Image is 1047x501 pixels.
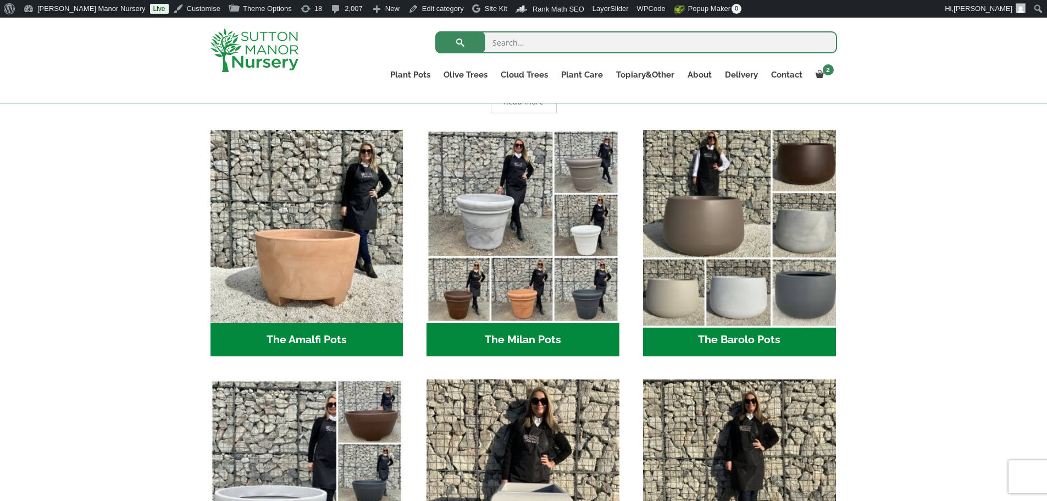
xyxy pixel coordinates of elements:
a: Cloud Trees [494,67,555,82]
img: The Barolo Pots [638,125,840,327]
h2: The Milan Pots [426,323,619,357]
img: logo [210,29,298,72]
span: Rank Math SEO [533,5,584,13]
h2: The Barolo Pots [643,323,836,357]
a: Olive Trees [437,67,494,82]
a: Live [150,4,169,14]
a: Visit product category The Barolo Pots [643,130,836,356]
a: Plant Care [555,67,610,82]
img: The Amalfi Pots [210,130,403,323]
span: 2 [823,64,834,75]
a: Contact [765,67,809,82]
a: 2 [809,67,837,82]
span: 0 [732,4,741,14]
a: About [681,67,718,82]
h2: The Amalfi Pots [210,323,403,357]
a: Topiary&Other [610,67,681,82]
input: Search... [435,31,837,53]
a: Plant Pots [384,67,437,82]
img: The Milan Pots [426,130,619,323]
a: Delivery [718,67,765,82]
span: [PERSON_NAME] [954,4,1012,13]
a: Visit product category The Amalfi Pots [210,130,403,356]
span: Read more [503,98,544,106]
a: Visit product category The Milan Pots [426,130,619,356]
span: Site Kit [485,4,507,13]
